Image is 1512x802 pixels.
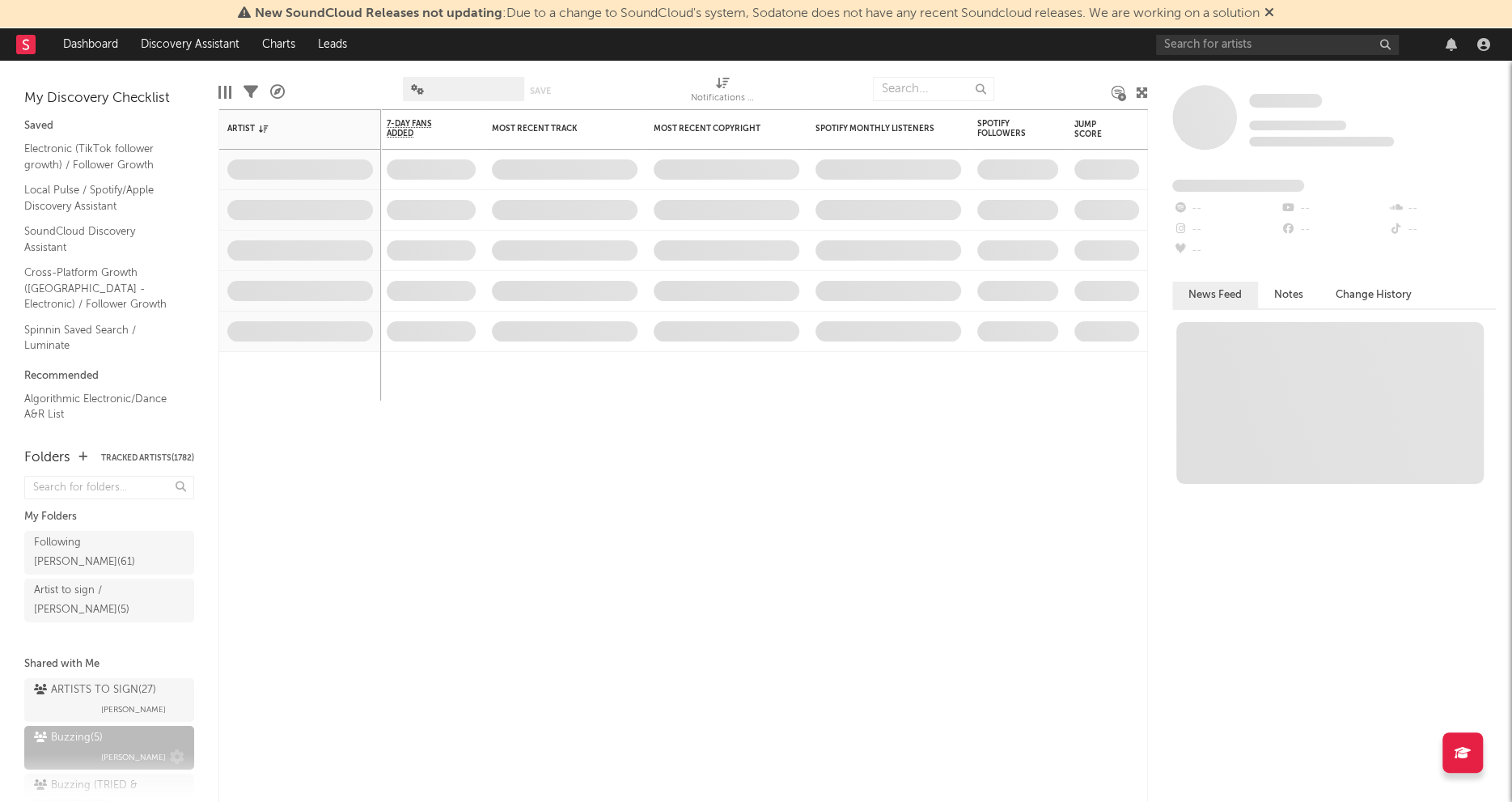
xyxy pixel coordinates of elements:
span: Fans Added by Platform [1172,180,1304,192]
div: -- [1172,240,1280,261]
button: Save [530,87,551,95]
div: -- [1280,219,1387,240]
span: 7-Day Fans Added [387,119,451,138]
div: Spotify Monthly Listeners [815,124,937,134]
a: Charts [251,28,307,61]
span: [PERSON_NAME] [101,700,166,719]
input: Search... [873,77,994,101]
div: -- [1388,219,1496,240]
button: Notes [1258,282,1319,308]
span: : Due to a change to SoundCloud's system, Sodatone does not have any recent Soundcloud releases. ... [255,7,1260,20]
span: Dismiss [1264,7,1274,20]
button: News Feed [1172,282,1258,308]
div: Filters [244,69,258,116]
div: Folders [24,448,70,468]
input: Search for folders... [24,476,194,499]
span: [PERSON_NAME] [101,748,166,767]
a: Following [PERSON_NAME](61) [24,531,194,575]
div: Artist to sign / [PERSON_NAME] ( 5 ) [34,581,148,620]
div: -- [1172,198,1280,219]
input: Search for artists [1156,35,1399,55]
a: Algorithmic Electronic/Dance A&R List [24,390,178,423]
div: A&R Pipeline [270,69,285,116]
div: Most Recent Track [492,124,613,134]
div: Recommended [24,367,194,386]
span: 0 fans last week [1249,137,1394,146]
div: Following [PERSON_NAME] ( 61 ) [34,533,148,572]
div: Notifications (Artist) [691,69,756,116]
button: Change History [1319,282,1428,308]
a: Some Artist [1249,93,1322,109]
a: Cross-Platform Growth ([GEOGRAPHIC_DATA] - Electronic) / Follower Growth [24,264,178,313]
div: -- [1388,198,1496,219]
a: Discovery Assistant [129,28,251,61]
div: Saved [24,117,194,136]
div: Edit Columns [218,69,231,116]
div: Most Recent Copyright [654,124,775,134]
div: Jump Score [1074,120,1115,139]
span: Tracking Since: [DATE] [1249,121,1346,130]
a: Spinnin Saved Search / Luminate [24,321,178,354]
a: Leads [307,28,358,61]
a: Dashboard [52,28,129,61]
span: Some Artist [1249,94,1322,108]
div: Artist [227,124,349,134]
a: ARTISTS TO SIGN(27)[PERSON_NAME] [24,678,194,722]
a: Electronic (TikTok follower growth) / Follower Growth [24,140,178,173]
div: ARTISTS TO SIGN ( 27 ) [34,681,156,700]
div: Spotify Followers [977,119,1034,138]
div: -- [1280,198,1387,219]
span: New SoundCloud Releases not updating [255,7,502,20]
div: My Discovery Checklist [24,89,194,108]
div: My Folders [24,507,194,527]
div: Shared with Me [24,655,194,674]
a: Artist to sign / [PERSON_NAME](5) [24,579,194,622]
div: -- [1172,219,1280,240]
a: Buzzing(5)[PERSON_NAME] [24,726,194,770]
a: Local Pulse / Spotify/Apple Discovery Assistant [24,181,178,214]
div: Notifications (Artist) [691,89,756,108]
div: Buzzing ( 5 ) [34,728,103,748]
button: Tracked Artists(1782) [101,454,194,462]
a: SoundCloud Discovery Assistant [24,223,178,256]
